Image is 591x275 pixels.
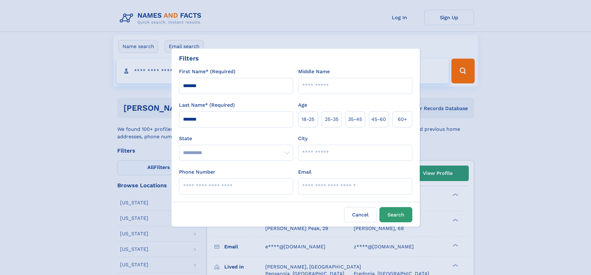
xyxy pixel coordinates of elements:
span: 60+ [398,116,407,123]
label: Middle Name [298,68,330,75]
label: Email [298,168,311,176]
span: 18‑25 [302,116,314,123]
button: Search [379,207,412,222]
div: Filters [179,54,199,63]
span: 25‑35 [325,116,338,123]
span: 45‑60 [371,116,386,123]
label: City [298,135,307,142]
label: Last Name* (Required) [179,101,235,109]
label: Cancel [344,207,377,222]
label: State [179,135,293,142]
label: Age [298,101,307,109]
label: Phone Number [179,168,215,176]
span: 35‑45 [348,116,362,123]
label: First Name* (Required) [179,68,235,75]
